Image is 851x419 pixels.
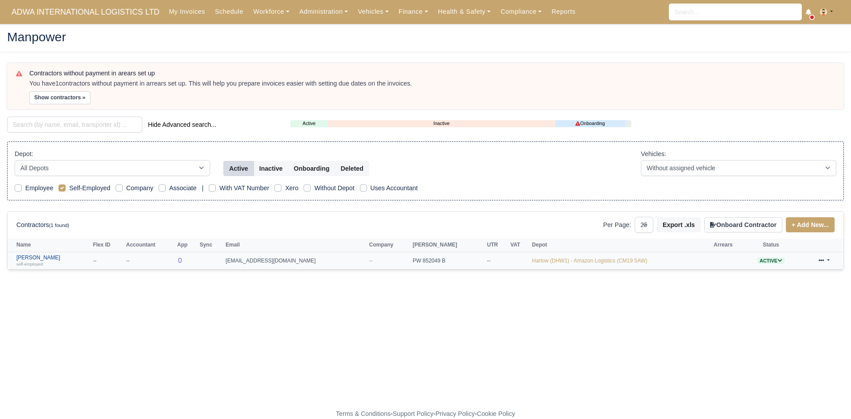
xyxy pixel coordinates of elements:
a: Health & Safety [433,3,496,20]
label: Vehicles: [641,149,666,159]
a: [PERSON_NAME] self-employed [16,255,89,267]
button: Inactive [254,161,289,176]
th: Name [8,239,91,252]
h6: Contractors [16,221,69,229]
a: Schedule [210,3,248,20]
label: Associate [169,183,197,193]
div: + Add New... [782,217,835,232]
label: Without Depot [314,183,354,193]
label: With VAT Number [219,183,269,193]
input: Search... [669,4,802,20]
button: Onboarding [288,161,336,176]
span: ADWA INTERNATIONAL LOGISTICS LTD [7,3,164,21]
button: Show contractors » [29,91,90,104]
a: Cookie Policy [477,410,515,417]
a: Harlow (DHW1) - Amazon Logistics (CM19 5AW) [532,258,647,264]
div: Manpower [0,23,851,52]
small: (1 found) [49,223,70,228]
h2: Manpower [7,31,844,43]
iframe: Chat Widget [691,316,851,419]
label: Employee [25,183,53,193]
a: Inactive [328,120,555,127]
a: Administration [294,3,353,20]
h6: Contractors without payment in arears set up [29,70,835,77]
th: Email [223,239,367,252]
th: Arrears [711,239,747,252]
th: UTR [485,239,508,252]
a: Workforce [248,3,294,20]
th: Sync [197,239,223,252]
th: Accountant [124,239,175,252]
span: -- [369,258,373,264]
span: | [202,184,203,192]
a: Onboarding [555,120,625,127]
label: Uses Accountant [371,183,418,193]
button: Deleted [335,161,369,176]
td: -- [124,252,175,269]
th: App [175,239,198,252]
td: -- [91,252,124,269]
a: Terms & Conditions [336,410,390,417]
a: Vehicles [353,3,394,20]
div: - - - [173,409,678,419]
button: Onboard Contractor [704,217,782,232]
a: Privacy Policy [436,410,475,417]
a: Support Policy [393,410,433,417]
label: Self-Employed [69,183,110,193]
a: My Invoices [164,3,210,20]
a: + Add New... [786,217,835,232]
td: -- [485,252,508,269]
input: Search (by name, email, transporter id) ... [7,117,142,133]
label: Xero [285,183,298,193]
td: [EMAIL_ADDRESS][DOMAIN_NAME] [223,252,367,269]
th: Company [367,239,410,252]
button: Export .xls [657,217,701,232]
th: Status [747,239,795,252]
th: Flex ID [91,239,124,252]
a: Finance [394,3,433,20]
a: ADWA INTERNATIONAL LOGISTICS LTD [7,4,164,21]
button: Active [223,161,254,176]
td: PW 852049 B [410,252,485,269]
button: Hide Advanced search... [142,117,222,132]
div: You have contractors without payment in arrears set up. This will help you prepare invoices easie... [29,79,835,88]
label: Company [126,183,153,193]
th: [PERSON_NAME] [410,239,485,252]
a: Compliance [496,3,547,20]
small: self-employed [16,262,43,266]
th: Depot [530,239,711,252]
strong: 1 [55,80,59,87]
a: Active [290,120,328,127]
a: Reports [547,3,580,20]
label: Depot: [15,149,33,159]
a: Active [757,258,785,264]
th: VAT [508,239,530,252]
label: Per Page: [603,220,631,230]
